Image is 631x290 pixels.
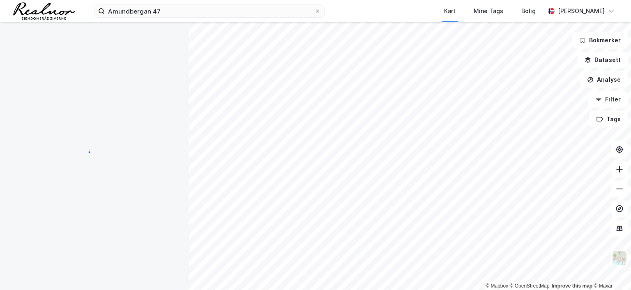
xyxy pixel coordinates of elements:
a: Improve this map [552,283,592,289]
div: [PERSON_NAME] [558,6,605,16]
button: Datasett [578,52,628,68]
button: Analyse [580,71,628,88]
img: spinner.a6d8c91a73a9ac5275cf975e30b51cfb.svg [88,145,101,158]
img: realnor-logo.934646d98de889bb5806.png [13,2,75,20]
button: Tags [590,111,628,127]
input: Søk på adresse, matrikkel, gårdeiere, leietakere eller personer [105,5,314,17]
div: Kart [444,6,456,16]
button: Bokmerker [572,32,628,48]
a: Mapbox [486,283,508,289]
img: Z [612,250,627,266]
div: Mine Tags [474,6,503,16]
a: OpenStreetMap [510,283,550,289]
button: Filter [588,91,628,108]
div: Kontrollprogram for chat [590,251,631,290]
div: Bolig [521,6,536,16]
iframe: Chat Widget [590,251,631,290]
